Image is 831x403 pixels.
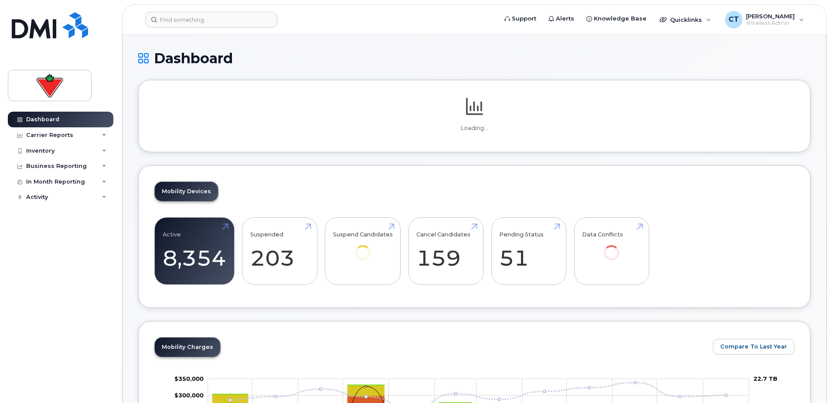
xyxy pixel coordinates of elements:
[174,392,204,399] g: $0
[154,124,794,132] p: Loading...
[713,339,794,355] button: Compare To Last Year
[155,338,220,357] a: Mobility Charges
[333,222,393,273] a: Suspend Candidates
[163,222,226,280] a: Active 8,354
[582,222,641,273] a: Data Conflicts
[174,375,204,382] g: $0
[720,342,787,351] span: Compare To Last Year
[250,222,309,280] a: Suspended 203
[753,375,777,382] tspan: 22.7 TB
[138,51,811,66] h1: Dashboard
[174,392,204,399] tspan: $300,000
[499,222,558,280] a: Pending Status 51
[155,182,218,201] a: Mobility Devices
[416,222,475,280] a: Cancel Candidates 159
[174,375,204,382] tspan: $350,000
